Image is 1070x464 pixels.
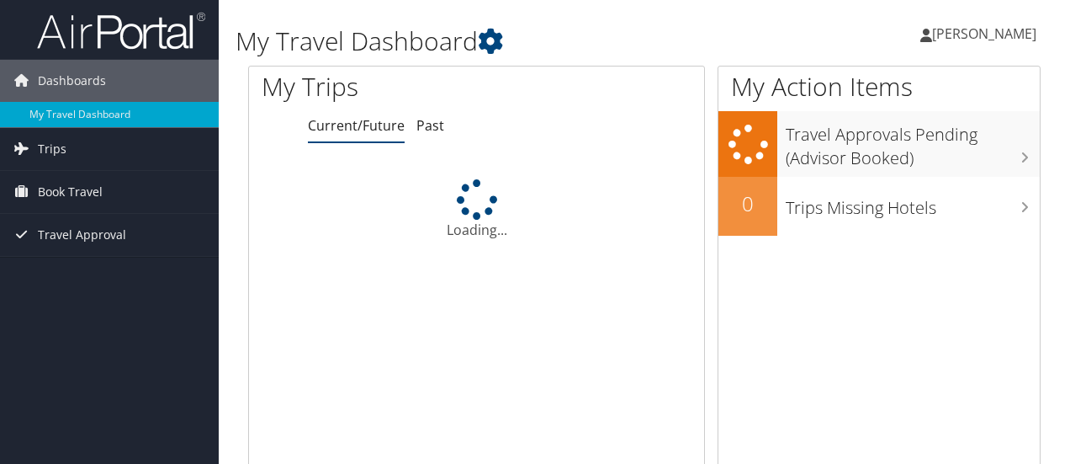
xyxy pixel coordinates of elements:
h1: My Trips [262,69,502,104]
h2: 0 [718,189,777,218]
a: Travel Approvals Pending (Advisor Booked) [718,111,1040,176]
a: Current/Future [308,116,405,135]
a: 0Trips Missing Hotels [718,177,1040,236]
h1: My Travel Dashboard [236,24,781,59]
span: Book Travel [38,171,103,213]
div: Loading... [249,179,704,240]
h3: Travel Approvals Pending (Advisor Booked) [786,115,1040,170]
a: Past [416,116,444,135]
h1: My Action Items [718,69,1040,104]
img: airportal-logo.png [37,11,205,51]
span: Trips [38,128,66,170]
h3: Trips Missing Hotels [786,188,1040,220]
span: Travel Approval [38,214,126,256]
a: [PERSON_NAME] [920,8,1053,59]
span: [PERSON_NAME] [932,24,1036,43]
span: Dashboards [38,60,106,102]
